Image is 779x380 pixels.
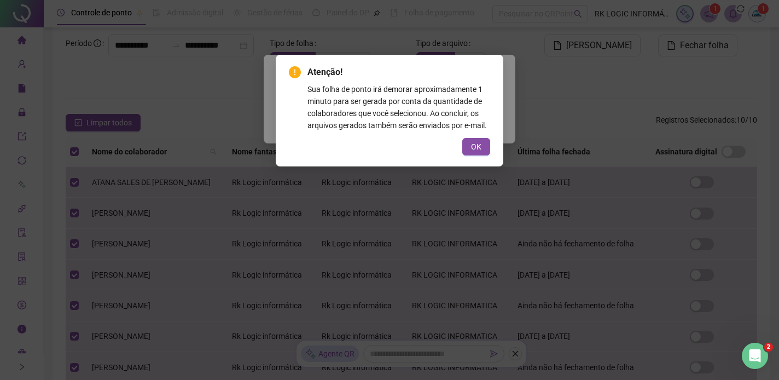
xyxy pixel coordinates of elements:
[307,83,490,131] div: Sua folha de ponto irá demorar aproximadamente 1 minuto para ser gerada por conta da quantidade d...
[289,66,301,78] span: exclamation-circle
[742,343,768,369] iframe: Intercom live chat
[307,66,490,79] span: Atenção!
[462,138,490,156] button: OK
[764,343,773,352] span: 2
[471,141,481,153] span: OK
